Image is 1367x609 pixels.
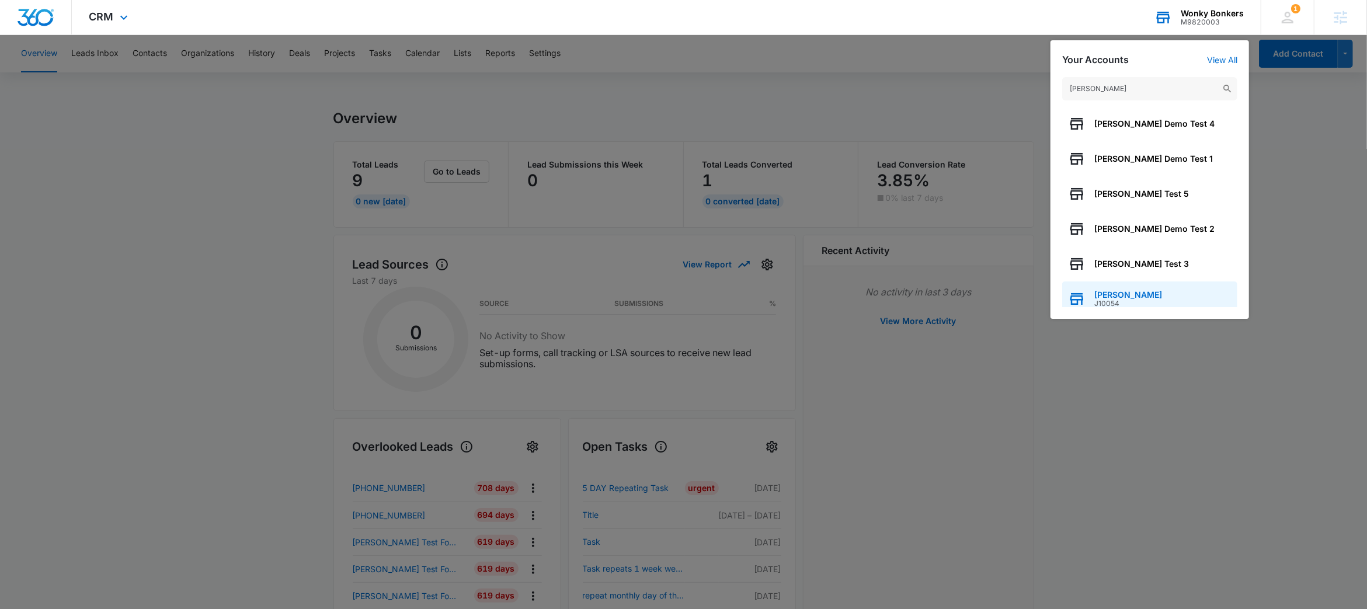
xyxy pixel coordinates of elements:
span: [PERSON_NAME] Demo Test 4 [1094,119,1215,128]
span: [PERSON_NAME] Demo Test 2 [1094,224,1215,234]
div: account name [1181,9,1244,18]
span: [PERSON_NAME] [1094,290,1162,300]
span: J10054 [1094,300,1162,308]
span: [PERSON_NAME] Test 3 [1094,259,1189,269]
button: [PERSON_NAME] Demo Test 4 [1062,106,1237,141]
div: account id [1181,18,1244,26]
button: [PERSON_NAME] Test 5 [1062,176,1237,211]
span: CRM [89,11,114,23]
h2: Your Accounts [1062,54,1129,65]
input: Search Accounts [1062,77,1237,100]
button: [PERSON_NAME] Demo Test 1 [1062,141,1237,176]
span: [PERSON_NAME] Test 5 [1094,189,1189,199]
a: View All [1207,55,1237,65]
span: 1 [1291,4,1300,13]
button: [PERSON_NAME] Test 3 [1062,246,1237,281]
button: [PERSON_NAME] Demo Test 2 [1062,211,1237,246]
span: [PERSON_NAME] Demo Test 1 [1094,154,1213,163]
button: [PERSON_NAME]J10054 [1062,281,1237,316]
div: notifications count [1291,4,1300,13]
